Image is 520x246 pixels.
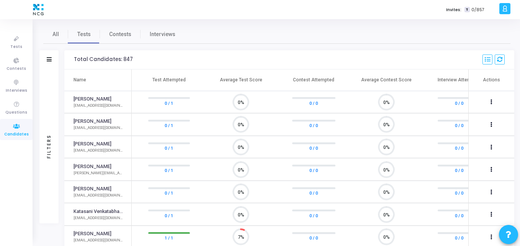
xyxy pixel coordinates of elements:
a: 0 / 0 [455,144,463,152]
a: 0 / 1 [165,99,173,107]
span: Interviews [150,30,175,38]
span: T [464,7,469,13]
a: 0 / 0 [455,167,463,174]
a: 0 / 0 [309,211,318,219]
a: [PERSON_NAME] [74,163,111,170]
a: 0 / 0 [309,234,318,242]
a: 0 / 0 [309,189,318,197]
th: Contest Attempted [277,69,350,91]
span: Candidates [4,131,29,138]
a: 0 / 0 [309,122,318,129]
span: Contests [7,66,26,72]
a: 0 / 0 [455,189,463,197]
div: Filters [46,104,52,188]
th: Average Contest Score [350,69,423,91]
div: [PERSON_NAME][EMAIL_ADDRESS][DOMAIN_NAME] [74,170,124,176]
a: 0 / 1 [165,211,173,219]
th: Test Attempted [132,69,204,91]
a: 0 / 0 [309,99,318,107]
a: [PERSON_NAME] [74,185,111,193]
a: 1 / 1 [165,234,173,242]
a: [PERSON_NAME] [74,118,111,125]
a: [PERSON_NAME] [74,140,111,148]
a: 0 / 0 [309,167,318,174]
a: [PERSON_NAME] [74,230,111,238]
th: Interview Attempted [423,69,495,91]
th: Average Test Score [204,69,277,91]
a: Katasani Venkatabharathreddy [74,208,124,215]
img: logo [31,2,46,17]
div: Name [74,76,86,83]
span: 0/857 [471,7,484,13]
span: All [52,30,59,38]
div: Total Candidates: 847 [74,56,133,63]
span: Tests [10,44,22,50]
div: [EMAIL_ADDRESS][DOMAIN_NAME] [74,125,124,131]
a: 0 / 0 [455,211,463,219]
a: 0 / 0 [309,144,318,152]
a: [PERSON_NAME] [74,96,111,103]
a: 0 / 1 [165,167,173,174]
div: [EMAIL_ADDRESS][DOMAIN_NAME] [74,215,124,221]
a: 0 / 1 [165,189,173,197]
div: [EMAIL_ADDRESS][DOMAIN_NAME] [74,193,124,198]
div: [EMAIL_ADDRESS][DOMAIN_NAME] [74,238,124,243]
th: Actions [468,69,514,91]
label: Invites: [446,7,461,13]
span: Contests [109,30,131,38]
div: [EMAIL_ADDRESS][DOMAIN_NAME] [74,103,124,109]
span: Questions [5,109,27,116]
a: 0 / 1 [165,144,173,152]
span: Interviews [6,88,27,94]
a: 0 / 0 [455,234,463,242]
a: 0 / 1 [165,122,173,129]
div: [EMAIL_ADDRESS][DOMAIN_NAME] [74,148,124,154]
a: 0 / 0 [455,122,463,129]
a: 0 / 0 [455,99,463,107]
span: Tests [77,30,91,38]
